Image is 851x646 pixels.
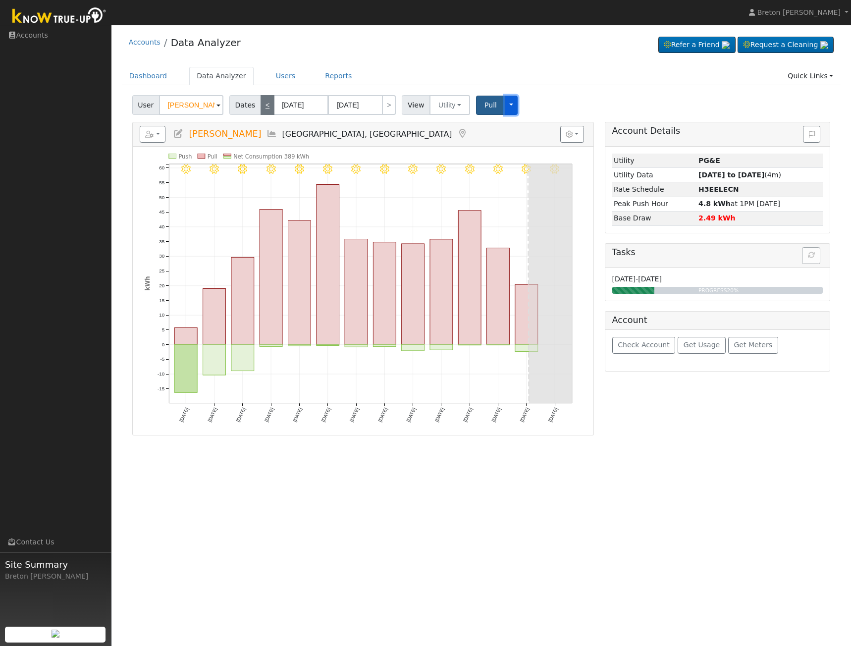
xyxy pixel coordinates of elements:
[189,67,254,85] a: Data Analyzer
[484,101,497,109] span: Pull
[698,200,731,208] strong: 4.8 kWh
[465,164,475,174] i: 8/15 - Clear
[159,224,164,229] text: 40
[5,571,106,582] div: Breton [PERSON_NAME]
[7,5,111,28] img: Know True-Up
[728,337,778,354] button: Get Meters
[462,407,474,423] text: [DATE]
[231,258,254,345] rect: onclick=""
[159,298,164,303] text: 15
[268,67,303,85] a: Users
[612,168,697,182] td: Utility Data
[159,269,164,274] text: 25
[159,254,164,259] text: 30
[547,407,559,423] text: [DATE]
[317,185,339,345] rect: onclick=""
[159,283,164,288] text: 20
[266,129,277,139] a: Multi-Series Graph
[612,315,647,325] h5: Account
[803,126,820,143] button: Issue History
[612,337,676,354] button: Check Account
[159,165,164,170] text: 60
[323,164,332,174] i: 8/10 - Clear
[238,164,247,174] i: 8/07 - MostlyClear
[402,95,430,115] span: View
[231,345,254,371] rect: onclick=""
[382,95,396,115] a: >
[320,407,332,423] text: [DATE]
[181,164,190,174] i: 8/05 - Clear
[408,164,418,174] i: 8/13 - Clear
[178,407,190,423] text: [DATE]
[738,37,834,54] a: Request a Cleaning
[698,171,764,179] strong: [DATE] to [DATE]
[173,129,184,139] a: Edit User (35751)
[612,126,823,136] h5: Account Details
[698,157,720,164] strong: ID: 17193694, authorized: 08/19/25
[734,341,772,349] span: Get Meters
[684,341,720,349] span: Get Usage
[171,37,241,49] a: Data Analyzer
[288,220,311,344] rect: onclick=""
[159,313,164,318] text: 10
[229,95,261,115] span: Dates
[430,239,453,344] rect: onclick=""
[678,337,726,354] button: Get Usage
[612,182,697,197] td: Rate Schedule
[159,195,164,200] text: 50
[487,248,510,345] rect: onclick=""
[317,345,339,346] rect: onclick=""
[5,558,106,571] span: Site Summary
[351,164,361,174] i: 8/11 - Clear
[266,164,275,174] i: 8/08 - Clear
[491,407,502,423] text: [DATE]
[189,129,261,139] span: [PERSON_NAME]
[380,164,389,174] i: 8/12 - Clear
[318,67,359,85] a: Reports
[612,211,697,225] td: Base Draw
[493,164,503,174] i: 8/16 - Clear
[345,345,368,347] rect: onclick=""
[282,129,452,139] span: [GEOGRAPHIC_DATA], [GEOGRAPHIC_DATA]
[203,345,225,376] rect: onclick=""
[207,407,218,423] text: [DATE]
[757,8,841,16] span: Breton [PERSON_NAME]
[612,154,697,168] td: Utility
[820,41,828,49] img: retrieve
[208,153,217,160] text: Pull
[698,171,781,179] span: (4m)
[260,210,282,345] rect: onclick=""
[158,386,165,391] text: -15
[260,345,282,347] rect: onclick=""
[159,239,164,244] text: 35
[476,96,505,115] button: Pull
[295,164,304,174] i: 8/09 - Clear
[158,372,165,377] text: -10
[436,164,446,174] i: 8/14 - Clear
[658,37,736,54] a: Refer a Friend
[174,345,197,393] rect: onclick=""
[780,67,841,85] a: Quick Links
[203,289,225,345] rect: onclick=""
[519,407,531,423] text: [DATE]
[522,164,531,174] i: 8/17 - Clear
[406,407,417,423] text: [DATE]
[161,327,164,332] text: 5
[612,197,697,211] td: Peak Push Hour
[160,357,164,362] text: -5
[144,276,151,291] text: kWh
[618,341,670,349] span: Check Account
[377,407,388,423] text: [DATE]
[457,129,468,139] a: Map
[233,153,309,160] text: Net Consumption 389 kWh
[722,41,730,49] img: retrieve
[178,153,192,160] text: Push
[132,95,160,115] span: User
[159,95,223,115] input: Select a User
[610,287,828,295] div: PROGRESS
[434,407,445,423] text: [DATE]
[159,210,164,215] text: 45
[264,407,275,423] text: [DATE]
[458,345,481,346] rect: onclick=""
